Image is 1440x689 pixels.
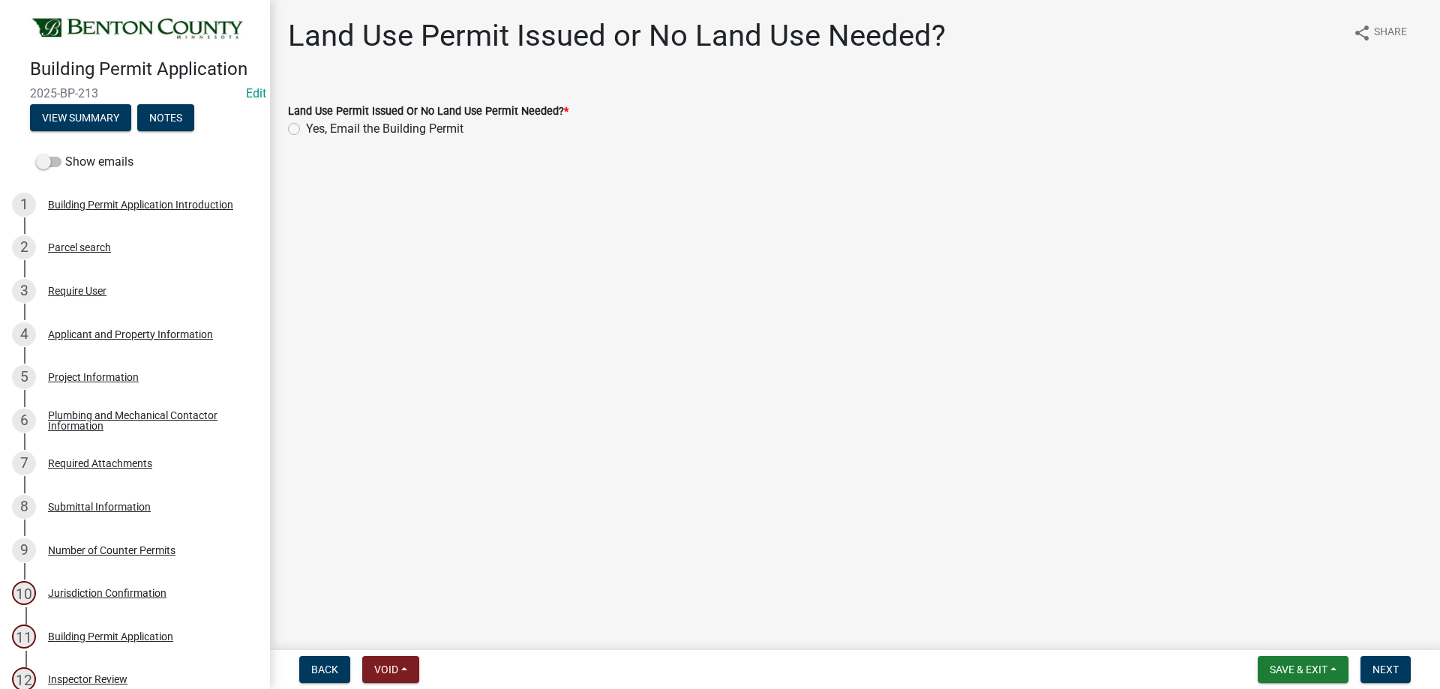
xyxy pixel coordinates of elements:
[30,58,258,80] h4: Building Permit Application
[48,410,246,431] div: Plumbing and Mechanical Contactor Information
[1341,18,1419,47] button: shareShare
[1372,664,1399,676] span: Next
[48,286,106,296] div: Require User
[12,235,36,259] div: 2
[12,279,36,303] div: 3
[48,631,173,642] div: Building Permit Application
[48,545,175,556] div: Number of Counter Permits
[246,86,266,100] a: Edit
[137,112,194,124] wm-modal-confirm: Notes
[299,656,350,683] button: Back
[12,409,36,433] div: 6
[48,242,111,253] div: Parcel search
[311,664,338,676] span: Back
[288,106,568,117] label: Land Use Permit Issued Or No Land Use Permit Needed?
[374,664,398,676] span: Void
[12,495,36,519] div: 8
[12,451,36,475] div: 7
[48,674,127,685] div: Inspector Review
[362,656,419,683] button: Void
[12,625,36,649] div: 11
[288,18,946,54] h1: Land Use Permit Issued or No Land Use Needed?
[30,104,131,131] button: View Summary
[12,581,36,605] div: 10
[1360,656,1411,683] button: Next
[30,16,246,43] img: Benton County, Minnesota
[48,372,139,382] div: Project Information
[12,365,36,389] div: 5
[48,502,151,512] div: Submittal Information
[12,322,36,346] div: 4
[48,458,152,469] div: Required Attachments
[306,120,463,138] label: Yes, Email the Building Permit
[1258,656,1348,683] button: Save & Exit
[1270,664,1327,676] span: Save & Exit
[30,86,240,100] span: 2025-BP-213
[12,538,36,562] div: 9
[36,153,133,171] label: Show emails
[12,193,36,217] div: 1
[137,104,194,131] button: Notes
[48,329,213,340] div: Applicant and Property Information
[48,199,233,210] div: Building Permit Application Introduction
[1374,24,1407,42] span: Share
[30,112,131,124] wm-modal-confirm: Summary
[246,86,266,100] wm-modal-confirm: Edit Application Number
[48,588,166,598] div: Jurisdiction Confirmation
[1353,24,1371,42] i: share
